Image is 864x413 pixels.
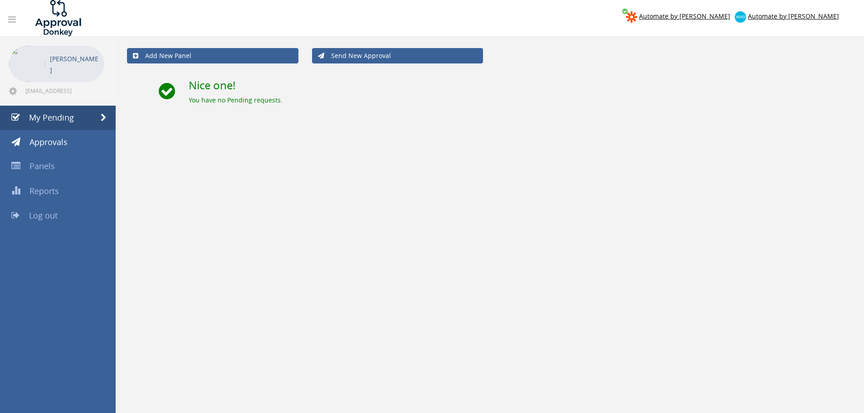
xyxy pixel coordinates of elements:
[29,160,55,171] span: Panels
[29,185,59,196] span: Reports
[127,48,298,63] a: Add New Panel
[748,12,839,20] span: Automate by [PERSON_NAME]
[189,96,853,105] div: You have no Pending requests.
[639,12,730,20] span: Automate by [PERSON_NAME]
[735,11,746,23] img: xero-logo.png
[189,79,853,91] h2: Nice one!
[29,136,68,147] span: Approvals
[29,112,74,123] span: My Pending
[29,210,58,221] span: Log out
[25,87,103,94] span: [EMAIL_ADDRESS][DOMAIN_NAME]
[312,48,483,63] a: Send New Approval
[626,11,637,23] img: zapier-logomark.png
[50,53,100,76] p: [PERSON_NAME]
